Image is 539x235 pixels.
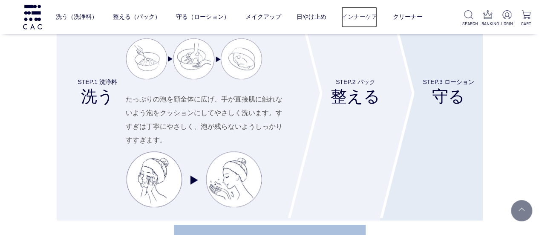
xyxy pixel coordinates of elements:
[56,6,98,28] a: 洗う（洗浄料）
[78,78,117,86] span: STEP.1 洗浄料
[481,10,494,27] a: RANKING
[462,10,475,27] a: SEARCH
[126,93,288,147] p: たっぷりの泡を顔全体に広げ、手が直接肌に触れないよう泡をクッションにしてやさしく洗います。すすぎは丁寧にやさしく、泡が残らないようしっかりすすぎます。
[99,51,137,57] div: キーワード流入
[176,6,230,28] a: 守る（ローション）
[336,78,375,86] span: STEP.2 パック
[113,6,161,28] a: 整える（パック）
[501,10,513,27] a: LOGIN
[22,22,98,30] div: ドメイン: [DOMAIN_NAME]
[423,78,474,86] span: STEP.3 ローション
[520,10,532,27] a: CART
[296,6,326,28] a: 日やけ止め
[501,20,513,27] p: LOGIN
[520,20,532,27] p: CART
[481,20,494,27] p: RANKING
[14,22,20,30] img: website_grey.svg
[14,14,20,20] img: logo_orange.svg
[22,5,43,29] img: logo
[245,6,281,28] a: メイクアップ
[24,14,42,20] div: v 4.0.25
[341,6,377,28] a: インナーケア
[38,51,71,57] div: ドメイン概要
[462,20,475,27] p: SEARCH
[392,6,422,28] a: クリーナー
[29,50,36,57] img: tab_domain_overview_orange.svg
[89,50,96,57] img: tab_keywords_by_traffic_grey.svg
